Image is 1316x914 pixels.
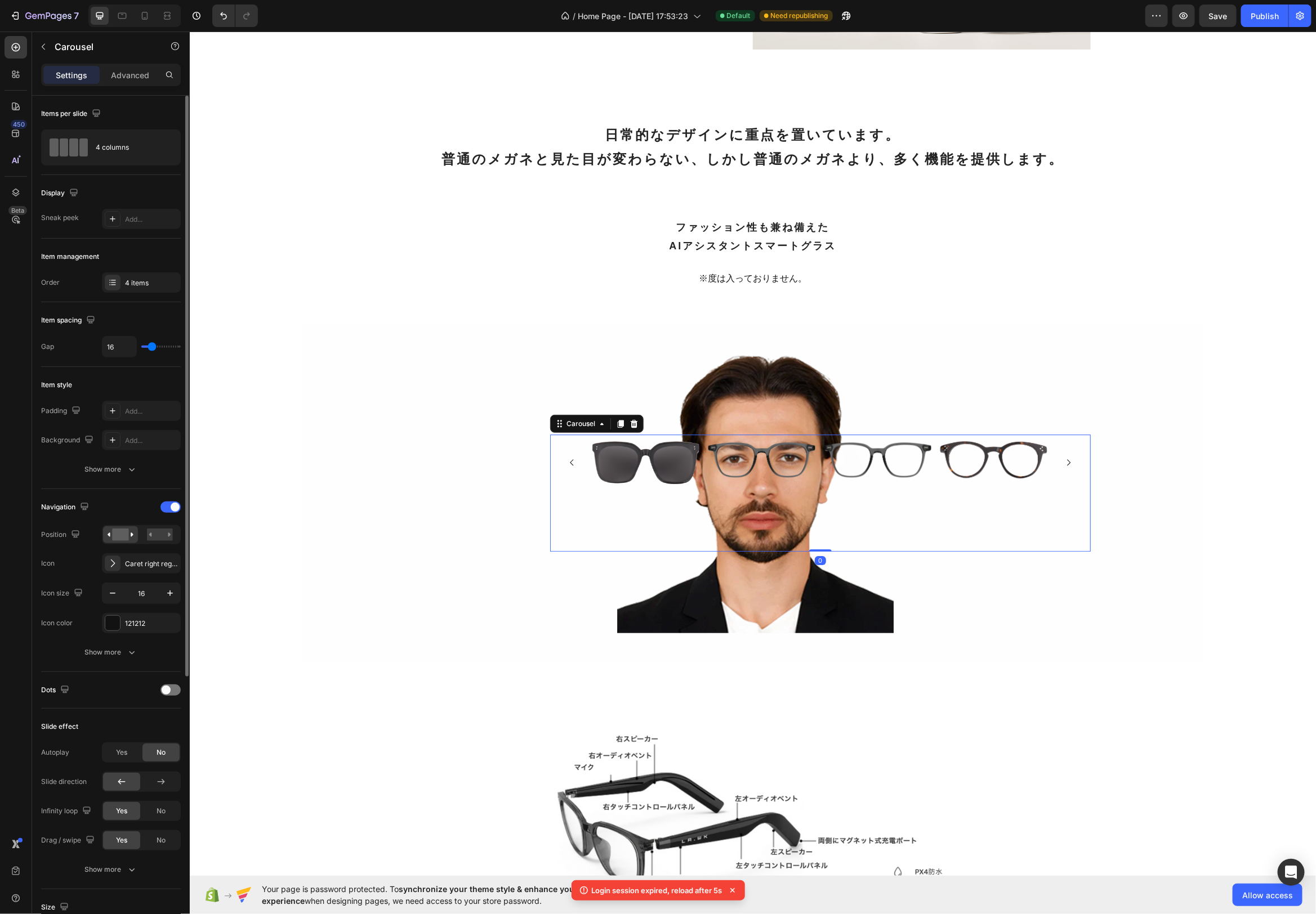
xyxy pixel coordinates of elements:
button: Carousel Next Arrow [866,418,893,445]
div: Navigation [41,500,91,515]
p: ※度は入っておりません。 [226,239,900,256]
div: Icon [41,558,55,568]
div: Show more [85,864,137,875]
div: 0 [625,525,636,534]
div: 4 columns [96,135,164,160]
button: Publish [1241,5,1288,27]
div: Show more [85,647,137,658]
span: No [157,835,166,845]
div: 4 items [125,278,178,288]
div: Caret right regular [125,559,178,569]
div: Order [41,277,60,288]
div: Item spacing [41,313,97,328]
div: Add... [125,406,178,416]
p: Settings [56,69,87,81]
div: Icon color [41,618,73,628]
div: Open Intercom Messenger [1278,859,1305,886]
div: Item management [41,252,99,262]
span: Home Page - [DATE] 17:53:23 [578,10,689,22]
h2: ファッション性も兼ね備えた AIアシスタントスマートグラス [225,186,901,225]
div: Items per slide [41,106,103,122]
div: Icon size [41,586,85,601]
div: Publish [1251,10,1279,22]
button: 7 [5,5,84,27]
span: / [573,10,576,22]
button: Show more [41,859,181,880]
span: Yes [116,806,127,816]
span: Default [727,11,751,21]
button: Show more [41,642,181,662]
img: gempages_581033850122011561-59158867-94d0-42b8-b2c3-073cbc5545cc.png [519,410,626,446]
iframe: Design area [190,32,1316,876]
div: Background [41,433,96,448]
p: Login session expired, reload after 5s [592,885,722,896]
div: Display [41,186,81,201]
span: Yes [116,747,127,758]
span: Allow access [1242,889,1293,901]
button: Carousel Back Arrow [369,418,396,445]
div: Add... [125,436,178,446]
div: Autoplay [41,747,69,758]
span: synchronize your theme style & enhance your experience [262,884,578,906]
button: Allow access [1233,884,1302,906]
button: Show more [41,459,181,480]
div: Padding [41,404,83,419]
div: 121212 [125,619,178,629]
img: gempages_581033850122011561-59158867-94d0-42b8-b2c3-073cbc5545cc.png [635,410,742,446]
div: Slide direction [41,777,87,787]
div: Infinity loop [41,804,93,819]
div: Carousel [374,387,408,397]
input: Auto [102,337,136,357]
span: Save [1209,11,1228,21]
div: Beta [8,206,27,215]
img: gempages_581033850122011561-d89b9de0-90df-4751-a8db-acc8956313fd.png [403,410,510,452]
span: No [157,806,166,816]
div: Gap [41,342,54,352]
div: Item style [41,380,72,390]
div: Add... [125,214,178,225]
p: Carousel [55,40,150,53]
div: Position [41,527,82,543]
h2: 日常的なデザインに重点を置いています。 普通のメガネと見た目が変わらない、しかし普通のメガネより、多く機能を提供します。 [225,90,901,141]
p: 7 [74,9,79,23]
span: Your page is password protected. To when designing pages, we need access to your store password. [262,883,622,907]
span: Need republishing [771,11,828,21]
div: Dots [41,683,72,698]
div: Sneak peek [41,213,79,223]
p: Advanced [111,69,149,81]
button: Save [1199,5,1237,27]
div: Drag / swipe [41,833,97,848]
div: Undo/Redo [212,5,258,27]
div: Background Image [113,293,1014,630]
span: Yes [116,835,127,845]
div: Slide effect [41,722,78,732]
img: gempages_581033850122011561-c16f820b-0f6a-4929-af3f-442463a0b030.png [751,410,858,447]
div: Show more [85,464,137,475]
div: 450 [11,120,27,129]
span: No [157,747,166,758]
